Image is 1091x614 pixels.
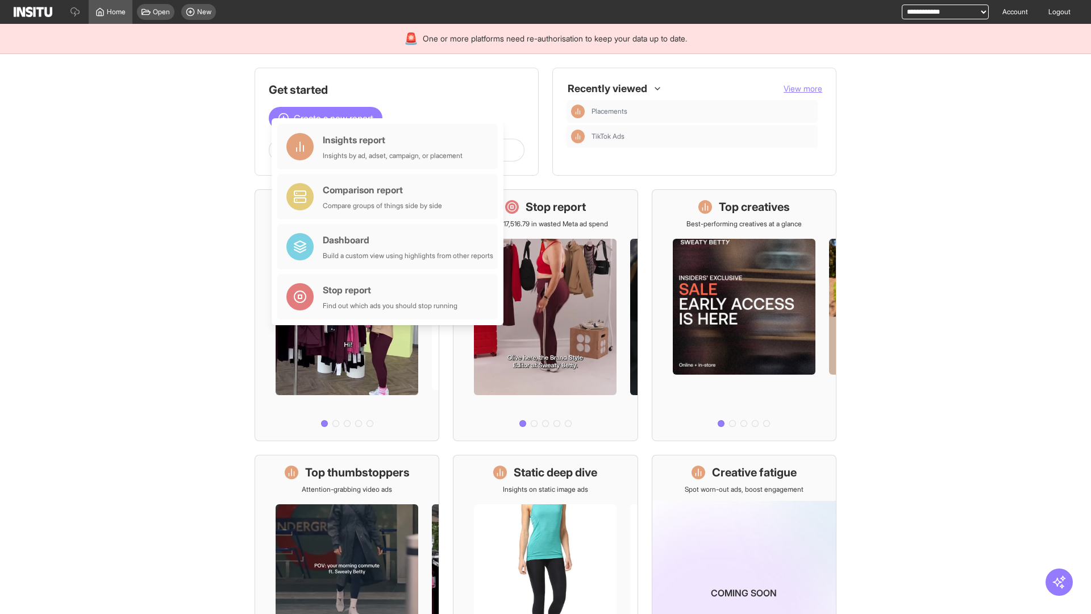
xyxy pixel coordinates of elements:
a: Stop reportSave £17,516.79 in wasted Meta ad spend [453,189,638,441]
h1: Top thumbstoppers [305,464,410,480]
div: Find out which ads you should stop running [323,301,457,310]
p: Save £17,516.79 in wasted Meta ad spend [483,219,608,229]
span: Placements [592,107,813,116]
span: One or more platforms need re-authorisation to keep your data up to date. [423,33,687,44]
h1: Get started [269,82,524,98]
p: Insights on static image ads [503,485,588,494]
div: Dashboard [323,233,493,247]
h1: Static deep dive [514,464,597,480]
div: Insights [571,105,585,118]
p: Best-performing creatives at a glance [686,219,802,229]
div: Insights by ad, adset, campaign, or placement [323,151,463,160]
div: Insights report [323,133,463,147]
div: Stop report [323,283,457,297]
button: Create a new report [269,107,382,130]
span: New [197,7,211,16]
div: 🚨 [404,31,418,47]
div: Build a custom view using highlights from other reports [323,251,493,260]
span: TikTok Ads [592,132,813,141]
div: Comparison report [323,183,442,197]
h1: Top creatives [719,199,790,215]
span: Create a new report [294,111,373,125]
img: Logo [14,7,52,17]
span: Placements [592,107,627,116]
a: Top creativesBest-performing creatives at a glance [652,189,836,441]
p: Attention-grabbing video ads [302,485,392,494]
h1: Stop report [526,199,586,215]
span: View more [784,84,822,93]
div: Insights [571,130,585,143]
div: Compare groups of things side by side [323,201,442,210]
span: TikTok Ads [592,132,624,141]
span: Home [107,7,126,16]
button: View more [784,83,822,94]
span: Open [153,7,170,16]
a: What's live nowSee all active ads instantly [255,189,439,441]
